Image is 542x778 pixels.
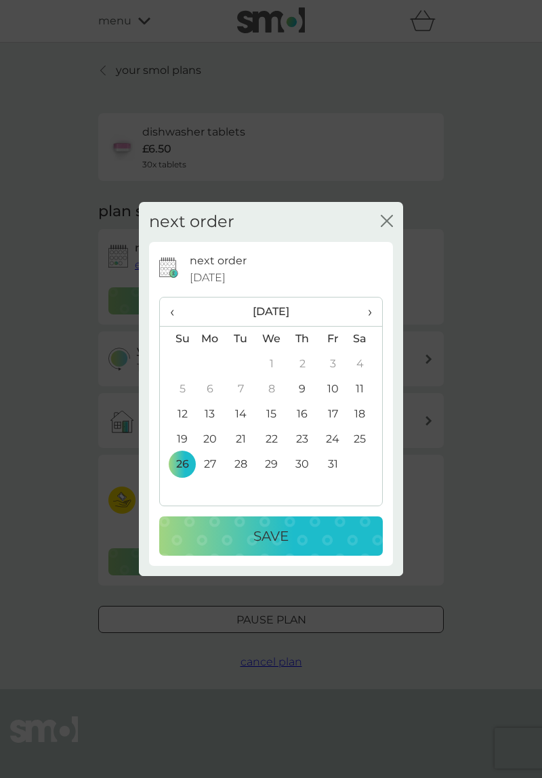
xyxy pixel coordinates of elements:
td: 16 [287,402,318,427]
span: ‹ [170,298,184,326]
h2: next order [149,212,234,232]
td: 22 [256,427,287,452]
td: 14 [226,402,256,427]
td: 9 [287,377,318,402]
td: 28 [226,452,256,477]
td: 23 [287,427,318,452]
td: 10 [318,377,348,402]
td: 12 [160,402,194,427]
button: close [381,215,393,229]
th: Mo [194,326,226,352]
td: 24 [318,427,348,452]
td: 11 [348,377,382,402]
td: 15 [256,402,287,427]
p: Save [253,525,289,547]
th: Fr [318,326,348,352]
span: › [358,298,372,326]
th: [DATE] [194,298,348,327]
th: Th [287,326,318,352]
td: 6 [194,377,226,402]
button: Save [159,516,383,556]
td: 31 [318,452,348,477]
td: 17 [318,402,348,427]
th: Sa [348,326,382,352]
td: 30 [287,452,318,477]
td: 27 [194,452,226,477]
td: 13 [194,402,226,427]
th: Su [160,326,194,352]
td: 26 [160,452,194,477]
td: 25 [348,427,382,452]
td: 21 [226,427,256,452]
th: Tu [226,326,256,352]
td: 18 [348,402,382,427]
td: 2 [287,352,318,377]
th: We [256,326,287,352]
td: 1 [256,352,287,377]
td: 20 [194,427,226,452]
p: next order [190,252,247,270]
td: 7 [226,377,256,402]
td: 19 [160,427,194,452]
span: [DATE] [190,269,226,287]
td: 4 [348,352,382,377]
td: 8 [256,377,287,402]
td: 3 [318,352,348,377]
td: 29 [256,452,287,477]
td: 5 [160,377,194,402]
